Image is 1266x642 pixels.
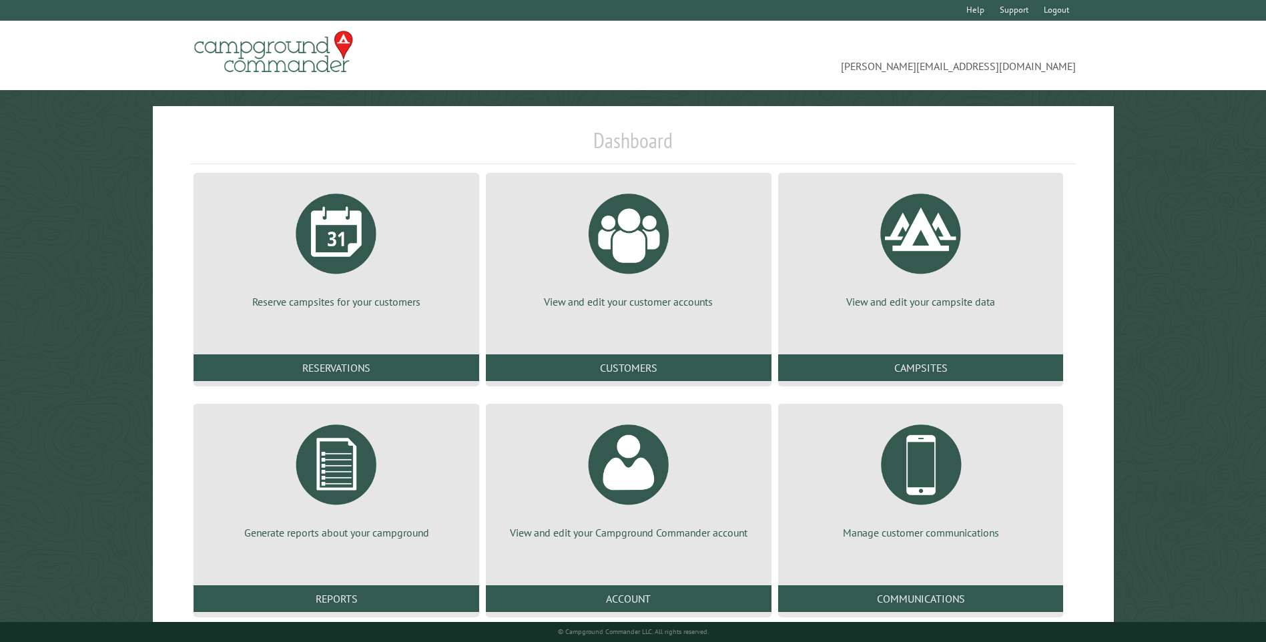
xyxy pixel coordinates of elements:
[794,414,1048,540] a: Manage customer communications
[794,525,1048,540] p: Manage customer communications
[502,294,755,309] p: View and edit your customer accounts
[486,585,771,612] a: Account
[190,26,357,78] img: Campground Commander
[794,184,1048,309] a: View and edit your campsite data
[194,585,479,612] a: Reports
[778,585,1064,612] a: Communications
[210,184,463,309] a: Reserve campsites for your customers
[502,184,755,309] a: View and edit your customer accounts
[778,354,1064,381] a: Campsites
[194,354,479,381] a: Reservations
[558,627,709,636] small: © Campground Commander LLC. All rights reserved.
[210,294,463,309] p: Reserve campsites for your customers
[210,525,463,540] p: Generate reports about your campground
[794,294,1048,309] p: View and edit your campsite data
[190,127,1075,164] h1: Dashboard
[633,37,1076,74] span: [PERSON_NAME][EMAIL_ADDRESS][DOMAIN_NAME]
[486,354,771,381] a: Customers
[502,525,755,540] p: View and edit your Campground Commander account
[502,414,755,540] a: View and edit your Campground Commander account
[210,414,463,540] a: Generate reports about your campground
